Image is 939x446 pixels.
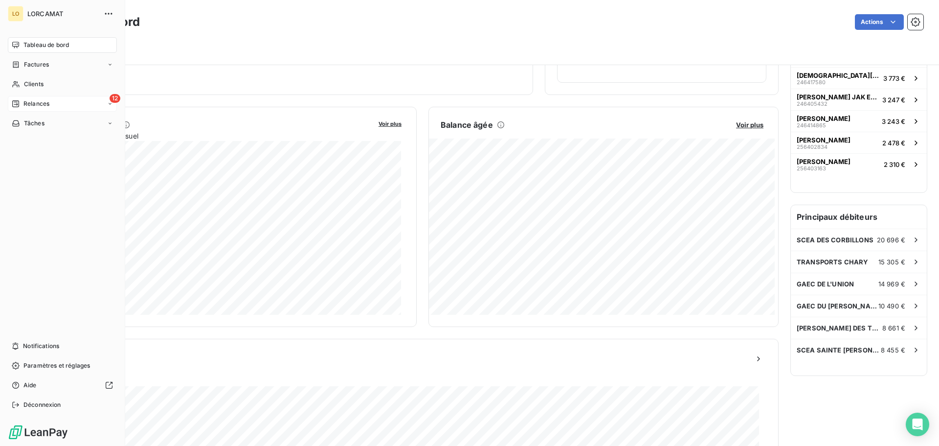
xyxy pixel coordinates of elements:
[733,120,766,129] button: Voir plus
[797,93,878,101] span: [PERSON_NAME] JAK EXPLOITATION AGRICOLE
[376,119,404,128] button: Voir plus
[736,121,763,129] span: Voir plus
[881,346,905,354] span: 8 455 €
[23,361,90,370] span: Paramètres et réglages
[797,236,873,244] span: SCEA DES CORBILLONS
[379,120,402,127] span: Voir plus
[24,80,44,89] span: Clients
[797,280,854,288] span: GAEC DE L'UNION
[878,302,905,310] span: 10 490 €
[23,99,49,108] span: Relances
[23,400,61,409] span: Déconnexion
[797,79,826,85] span: 246417580
[441,119,493,131] h6: Balance âgée
[8,377,117,393] a: Aide
[882,117,905,125] span: 3 243 €
[797,165,826,171] span: 256403163
[24,60,49,69] span: Factures
[797,302,878,310] span: GAEC DU [PERSON_NAME]
[797,136,850,144] span: [PERSON_NAME]
[23,41,69,49] span: Tableau de bord
[797,258,868,266] span: TRANSPORTS CHARY
[882,139,905,147] span: 2 478 €
[882,324,905,332] span: 8 661 €
[877,236,905,244] span: 20 696 €
[855,14,904,30] button: Actions
[797,101,827,107] span: 246405432
[884,161,905,168] span: 2 310 €
[797,346,881,354] span: SCEA SAINTE [PERSON_NAME]
[791,132,927,153] button: [PERSON_NAME]2564028342 478 €
[110,94,120,103] span: 12
[878,258,905,266] span: 15 305 €
[797,71,879,79] span: [DEMOGRAPHIC_DATA][PERSON_NAME] [PERSON_NAME]
[791,67,927,89] button: [DEMOGRAPHIC_DATA][PERSON_NAME] [PERSON_NAME]2464175803 773 €
[8,6,23,22] div: LO
[791,153,927,175] button: [PERSON_NAME]2564031632 310 €
[797,144,827,150] span: 256402834
[791,89,927,110] button: [PERSON_NAME] JAK EXPLOITATION AGRICOLE2464054323 247 €
[882,96,905,104] span: 3 247 €
[906,413,929,436] div: Open Intercom Messenger
[883,74,905,82] span: 3 773 €
[55,131,372,141] span: Chiffre d'affaires mensuel
[797,324,882,332] span: [PERSON_NAME] DES TROIS COMMUNES
[24,119,45,128] span: Tâches
[23,381,37,390] span: Aide
[27,10,98,18] span: LORCAMAT
[797,158,850,165] span: [PERSON_NAME]
[23,342,59,351] span: Notifications
[797,115,850,122] span: [PERSON_NAME]
[8,424,68,440] img: Logo LeanPay
[791,205,927,229] h6: Principaux débiteurs
[791,110,927,132] button: [PERSON_NAME]2464148653 243 €
[878,280,905,288] span: 14 969 €
[797,122,826,128] span: 246414865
